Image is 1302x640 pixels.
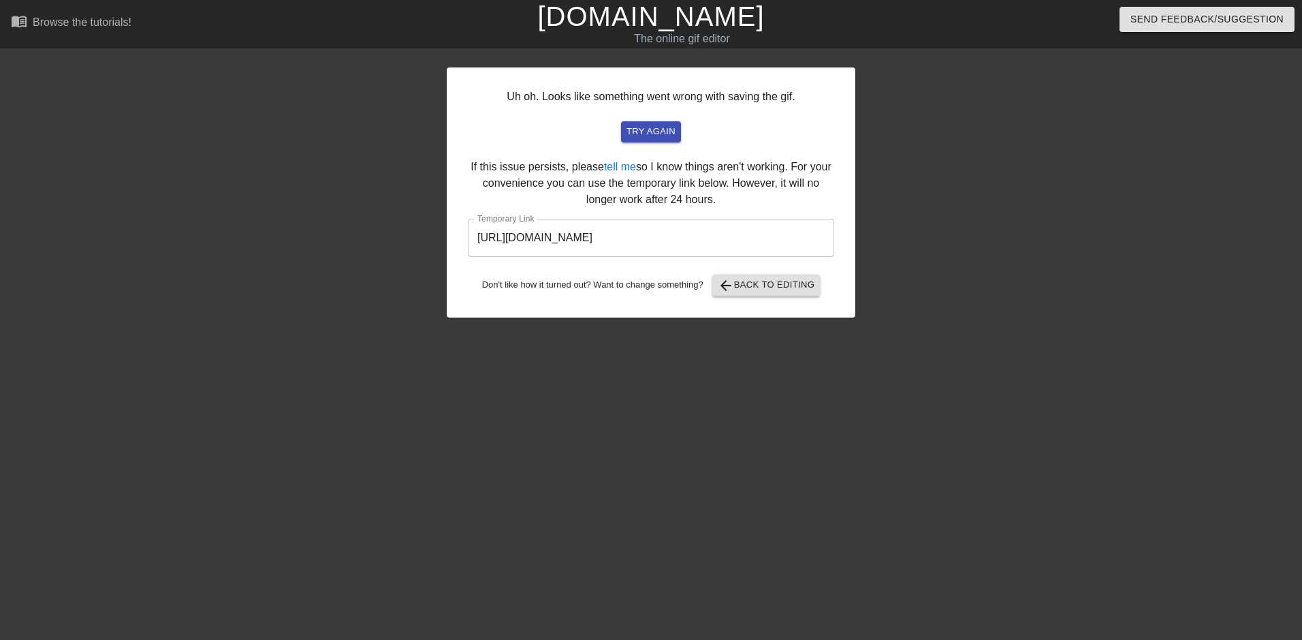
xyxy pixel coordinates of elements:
[447,67,855,318] div: Uh oh. Looks like something went wrong with saving the gif. If this issue persists, please so I k...
[468,275,834,296] div: Don't like how it turned out? Want to change something?
[604,161,636,172] a: tell me
[441,31,923,47] div: The online gif editor
[468,219,834,257] input: bare
[33,16,131,28] div: Browse the tutorials!
[712,275,821,296] button: Back to Editing
[11,13,27,29] span: menu_book
[11,13,131,34] a: Browse the tutorials!
[1130,11,1284,28] span: Send Feedback/Suggestion
[626,124,676,140] span: try again
[718,277,734,294] span: arrow_back
[537,1,764,31] a: [DOMAIN_NAME]
[718,277,815,294] span: Back to Editing
[1120,7,1295,32] button: Send Feedback/Suggestion
[621,121,681,142] button: try again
